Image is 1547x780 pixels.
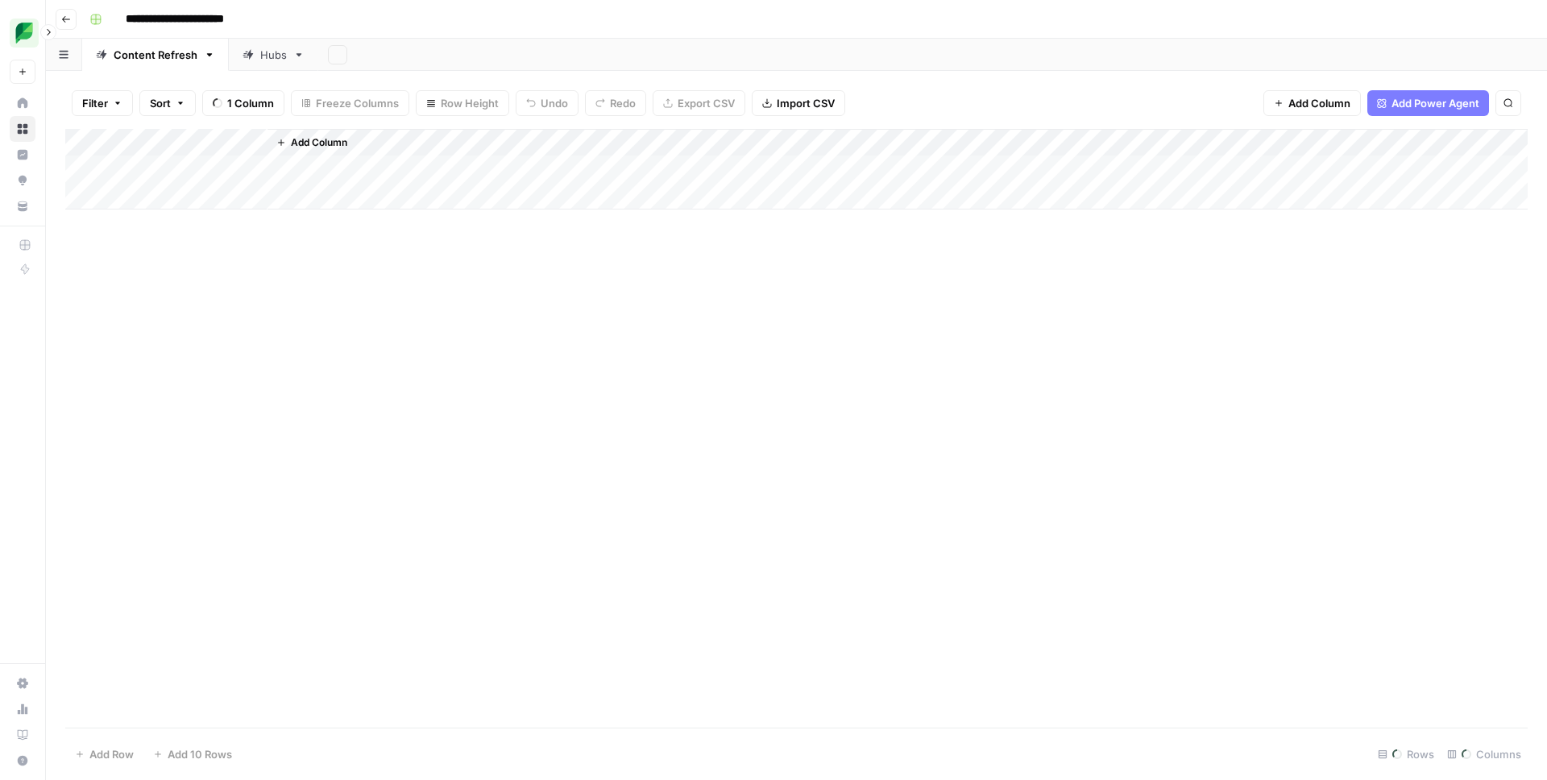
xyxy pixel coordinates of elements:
span: Add Column [291,135,347,150]
button: Filter [72,90,133,116]
button: Help + Support [10,748,35,774]
button: Redo [585,90,646,116]
a: Settings [10,670,35,696]
button: Row Height [416,90,509,116]
span: Import CSV [777,95,835,111]
div: Content Refresh [114,47,197,63]
a: Learning Hub [10,722,35,748]
a: Home [10,90,35,116]
span: 1 Column [227,95,274,111]
button: Freeze Columns [291,90,409,116]
a: Usage [10,696,35,722]
a: Content Refresh [82,39,229,71]
span: Add Column [1288,95,1350,111]
a: Your Data [10,193,35,219]
a: Browse [10,116,35,142]
button: Import CSV [752,90,845,116]
span: Undo [541,95,568,111]
a: Insights [10,142,35,168]
span: Filter [82,95,108,111]
button: Add Power Agent [1367,90,1489,116]
button: Sort [139,90,196,116]
button: Add 10 Rows [143,741,242,767]
span: Add Power Agent [1391,95,1479,111]
span: Sort [150,95,171,111]
button: 1 Column [202,90,284,116]
img: SproutSocial Logo [10,19,39,48]
div: Columns [1441,741,1528,767]
button: Workspace: SproutSocial [10,13,35,53]
span: Add 10 Rows [168,746,232,762]
button: Add Column [1263,90,1361,116]
span: Add Row [89,746,134,762]
div: Rows [1371,741,1441,767]
span: Export CSV [678,95,735,111]
span: Row Height [441,95,499,111]
span: Redo [610,95,636,111]
button: Undo [516,90,579,116]
button: Add Column [270,132,354,153]
button: Export CSV [653,90,745,116]
div: Hubs [260,47,287,63]
span: Freeze Columns [316,95,399,111]
button: Add Row [65,741,143,767]
a: Opportunities [10,168,35,193]
a: Hubs [229,39,318,71]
